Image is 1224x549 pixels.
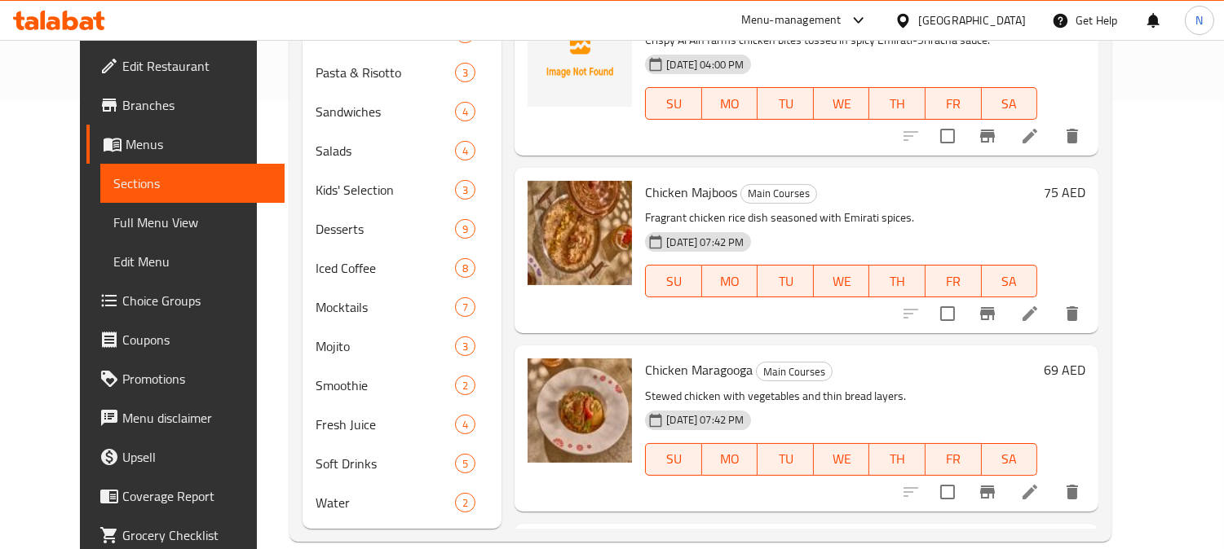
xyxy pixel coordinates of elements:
button: Branch-specific-item [968,472,1007,512]
div: Mojito3 [303,327,502,366]
span: Soft Drinks [316,454,455,473]
div: Salads4 [303,131,502,170]
div: items [455,454,475,473]
div: Smoothie2 [303,366,502,405]
div: Pasta & Risotto3 [303,53,502,92]
p: Fragrant chicken rice dish seasoned with Emirati spices. [645,208,1037,228]
span: WE [820,270,864,293]
span: SA [988,270,1032,293]
span: Main Courses [741,184,816,203]
a: Promotions [86,359,285,398]
div: Pasta & Risotto [316,63,455,82]
div: items [455,102,475,121]
span: Branches [122,95,272,115]
span: Desserts [316,219,455,239]
span: [DATE] 07:42 PM [660,235,750,250]
span: Select to update [930,475,965,509]
span: 7 [456,300,475,315]
span: Coupons [122,330,272,349]
span: FR [932,270,975,293]
span: Full Menu View [113,213,272,232]
button: SU [645,443,701,476]
span: Sandwiches [316,102,455,121]
span: [DATE] 04:00 PM [660,57,750,72]
div: Smoothie [316,376,455,395]
button: TU [758,87,814,120]
button: MO [702,443,758,476]
a: Edit Menu [100,242,285,281]
span: TU [764,447,807,471]
button: Branch-specific-item [968,294,1007,333]
span: MO [709,447,752,471]
button: TH [869,87,926,120]
span: Upsell [122,447,272,467]
span: Mocktails [316,297,455,317]
span: N [1195,11,1203,29]
button: delete [1053,472,1092,512]
span: SA [988,92,1032,116]
div: Menu-management [741,11,842,30]
span: MO [709,270,752,293]
button: TH [869,265,926,297]
span: Fresh Juice [316,415,455,434]
img: Emirati-Spiced Chicken Sriracha Bites [528,2,632,107]
div: items [455,376,475,395]
a: Edit menu item [1020,304,1040,323]
span: Chicken Majboos [645,180,737,204]
span: Iced Coffee [316,258,455,278]
p: Stewed chicken with vegetables and thin bread layers. [645,386,1037,406]
span: TU [764,92,807,116]
span: TH [876,92,919,116]
span: 2 [456,378,475,393]
span: 3 [456,65,475,81]
button: FR [926,87,982,120]
div: Kids' Selection3 [303,170,502,209]
div: Soft Drinks5 [303,444,502,483]
span: Choice Groups [122,291,272,310]
span: TU [764,270,807,293]
button: SA [982,87,1038,120]
span: Sections [113,173,272,193]
div: items [455,258,475,278]
a: Choice Groups [86,281,285,320]
div: Iced Coffee8 [303,248,502,288]
button: SU [645,87,701,120]
button: SU [645,265,701,297]
a: Edit menu item [1020,126,1040,146]
div: items [455,63,475,82]
h6: 69 AED [1044,358,1085,381]
span: FR [932,92,975,116]
button: TH [869,443,926,476]
span: 3 [456,182,475,198]
div: Desserts9 [303,209,502,248]
a: Coverage Report [86,477,285,516]
span: SU [652,270,695,293]
span: Chicken Maragooga [645,358,753,382]
a: Full Menu View [100,203,285,242]
div: [GEOGRAPHIC_DATA] [918,11,1026,29]
span: TH [876,447,919,471]
span: Select to update [930,119,965,153]
span: 9 [456,222,475,237]
span: 2 [456,495,475,511]
span: Water [316,493,455,512]
span: Edit Menu [113,252,272,271]
button: Branch-specific-item [968,116,1007,156]
button: delete [1053,294,1092,333]
p: Crispy Al Ain farms chicken bites tossed in spicy Emirati-Sriracha sauce. [645,30,1037,51]
button: MO [702,87,758,120]
button: WE [814,87,870,120]
span: Main Courses [757,362,832,381]
span: Coverage Report [122,486,272,506]
span: 4 [456,417,475,433]
span: 4 [456,143,475,159]
button: FR [926,265,982,297]
span: Salads [316,141,455,160]
span: Kids' Selection [316,180,455,200]
span: 8 [456,261,475,276]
